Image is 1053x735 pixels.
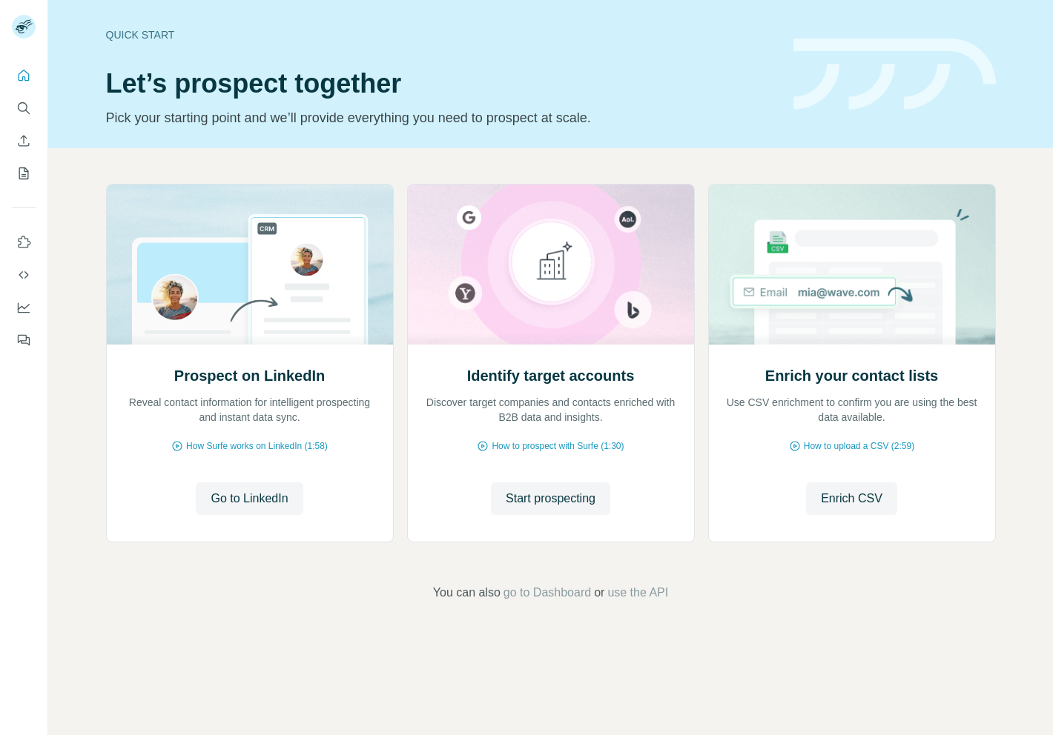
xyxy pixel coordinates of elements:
span: You can also [433,584,501,602]
button: Dashboard [12,294,36,321]
button: Feedback [12,327,36,353]
button: use the API [607,584,668,602]
button: Go to LinkedIn [196,482,303,515]
span: How to prospect with Surfe (1:30) [492,439,624,453]
button: Use Surfe API [12,262,36,288]
button: Start prospecting [491,482,610,515]
p: Discover target companies and contacts enriched with B2B data and insights. [423,395,679,425]
h2: Prospect on LinkedIn [174,365,325,386]
img: Prospect on LinkedIn [106,184,394,345]
button: Use Surfe on LinkedIn [12,229,36,256]
span: Enrich CSV [821,490,882,508]
h2: Enrich your contact lists [765,365,938,386]
p: Use CSV enrichment to confirm you are using the best data available. [724,395,980,425]
img: Identify target accounts [407,184,695,345]
button: Quick start [12,62,36,89]
h1: Let’s prospect together [106,69,776,99]
span: or [594,584,604,602]
span: Go to LinkedIn [211,490,288,508]
button: Enrich CSV [12,127,36,154]
p: Pick your starting point and we’ll provide everything you need to prospect at scale. [106,107,776,128]
button: Enrich CSV [806,482,897,515]
span: Start prospecting [506,490,595,508]
button: My lists [12,160,36,187]
img: Enrich your contact lists [708,184,996,345]
button: go to Dashboard [504,584,591,602]
h2: Identify target accounts [467,365,635,386]
img: banner [793,39,996,110]
span: How to upload a CSV (2:59) [804,439,914,453]
button: Search [12,95,36,122]
p: Reveal contact information for intelligent prospecting and instant data sync. [122,395,378,425]
span: How Surfe works on LinkedIn (1:58) [186,439,328,453]
div: Quick start [106,27,776,42]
